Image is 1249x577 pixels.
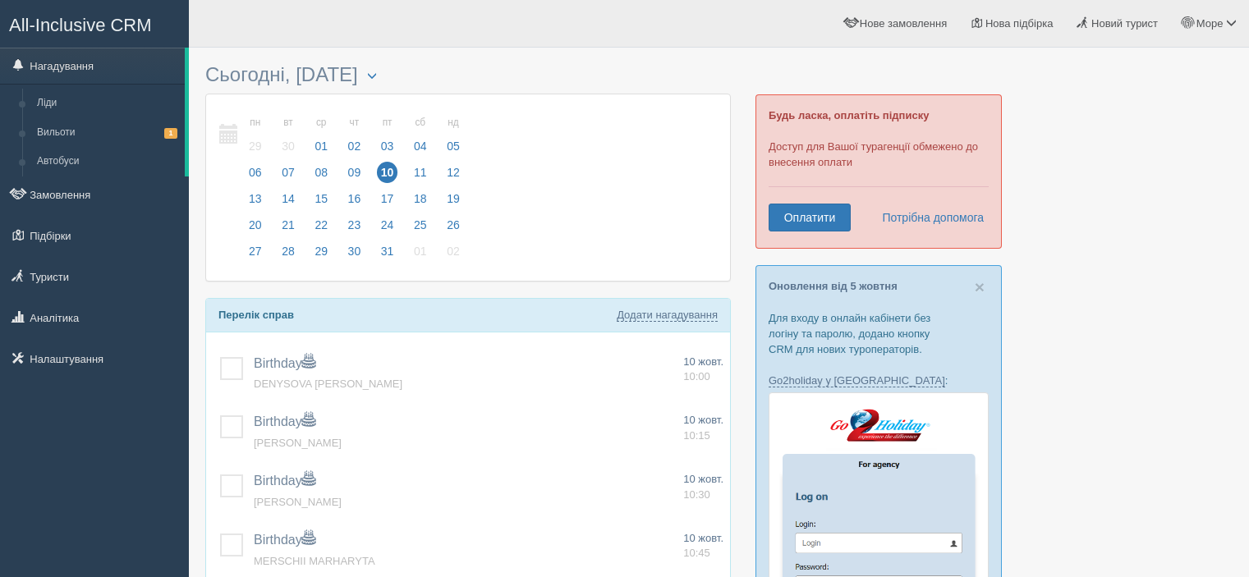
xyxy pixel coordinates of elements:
span: 14 [278,188,299,209]
a: 30 [339,242,370,268]
small: ср [310,116,332,130]
span: 09 [344,162,365,183]
span: 24 [377,214,398,236]
a: Оплатити [769,204,851,231]
span: 05 [443,135,464,157]
a: 10 жовт. 10:00 [683,355,723,385]
span: 01 [410,240,431,262]
span: 17 [377,188,398,209]
a: 13 [240,190,271,216]
button: Close [975,278,985,295]
span: 10:00 [683,370,710,382]
h3: Сьогодні, [DATE] [205,64,731,85]
span: 30 [278,135,299,157]
small: пн [245,116,266,130]
a: Go2holiday у [GEOGRAPHIC_DATA] [769,374,945,387]
a: 24 [372,216,403,242]
span: 29 [245,135,266,157]
a: Birthday [254,533,315,547]
a: Оновлення від 5 жовтня [769,280,898,292]
p: : [769,373,989,388]
span: 10:45 [683,547,710,559]
span: 18 [410,188,431,209]
a: 11 [405,163,436,190]
span: 31 [377,240,398,262]
a: 18 [405,190,436,216]
small: чт [344,116,365,130]
a: 10 жовт. 10:45 [683,531,723,561]
a: вт 30 [273,107,304,163]
span: 27 [245,240,266,262]
a: 16 [339,190,370,216]
a: All-Inclusive CRM [1,1,188,46]
a: нд 05 [438,107,465,163]
small: нд [443,116,464,130]
a: 10 [372,163,403,190]
span: 12 [443,162,464,183]
a: Додати нагадування [617,309,718,322]
a: 06 [240,163,271,190]
a: 28 [273,242,304,268]
a: 26 [438,216,465,242]
a: 07 [273,163,304,190]
span: 15 [310,188,332,209]
small: пт [377,116,398,130]
span: 06 [245,162,266,183]
span: 10 жовт. [683,473,723,485]
a: 09 [339,163,370,190]
b: Будь ласка, оплатіть підписку [769,109,929,121]
a: DENYSOVA [PERSON_NAME] [254,378,402,390]
span: Нове замовлення [860,17,947,30]
span: 13 [245,188,266,209]
span: 11 [410,162,431,183]
a: пт 03 [372,107,403,163]
span: 02 [443,240,464,262]
span: 10 [377,162,398,183]
a: 21 [273,216,304,242]
a: ср 01 [305,107,337,163]
a: Ліди [30,89,185,118]
span: 19 [443,188,464,209]
span: 30 [344,240,365,262]
a: 08 [305,163,337,190]
a: сб 04 [405,107,436,163]
span: 10:30 [683,488,710,501]
span: 10:15 [683,429,710,442]
span: 1 [164,128,177,139]
a: 27 [240,242,271,268]
span: 10 жовт. [683,414,723,426]
a: 02 [438,242,465,268]
a: 19 [438,190,465,216]
span: 01 [310,135,332,157]
small: вт [278,116,299,130]
a: пн 29 [240,107,271,163]
span: 16 [344,188,365,209]
span: 07 [278,162,299,183]
a: чт 02 [339,107,370,163]
a: MERSCHII MARHARYTA [254,555,375,567]
a: 15 [305,190,337,216]
span: 29 [310,240,332,262]
span: 03 [377,135,398,157]
span: 23 [344,214,365,236]
a: Birthday [254,356,315,370]
a: 01 [405,242,436,268]
a: [PERSON_NAME] [254,437,342,449]
span: 08 [310,162,332,183]
a: 22 [305,216,337,242]
span: 22 [310,214,332,236]
span: 10 жовт. [683,532,723,544]
span: 20 [245,214,266,236]
a: 31 [372,242,403,268]
a: 25 [405,216,436,242]
b: Перелік справ [218,309,294,321]
span: Birthday [254,414,315,428]
a: [PERSON_NAME] [254,496,342,508]
span: Birthday [254,474,315,488]
a: 20 [240,216,271,242]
